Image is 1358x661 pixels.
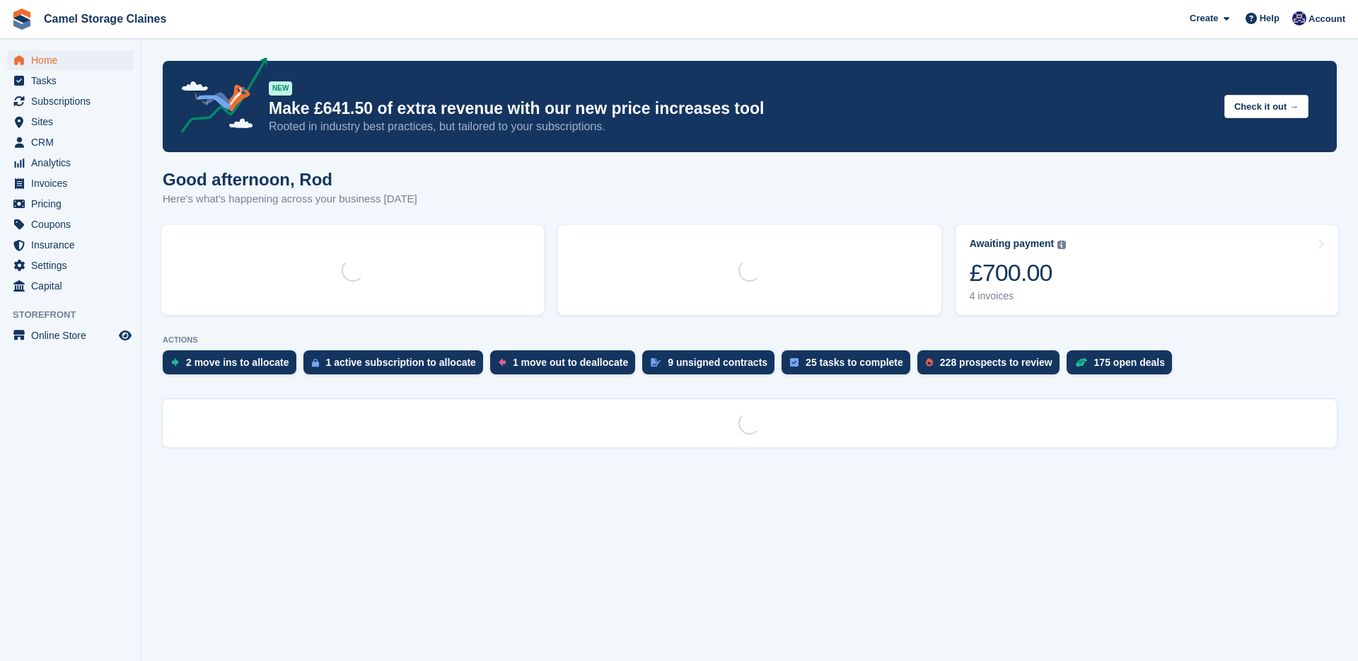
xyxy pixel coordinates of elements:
span: Capital [31,276,116,296]
span: CRM [31,132,116,152]
a: 9 unsigned contracts [642,350,782,381]
div: 4 invoices [970,290,1067,302]
div: 228 prospects to review [940,357,1052,368]
span: Coupons [31,214,116,234]
a: menu [7,112,134,132]
div: 2 move ins to allocate [186,357,289,368]
img: move_outs_to_deallocate_icon-f764333ba52eb49d3ac5e1228854f67142a1ed5810a6f6cc68b1a99e826820c5.svg [499,358,506,367]
span: Insurance [31,235,116,255]
a: menu [7,153,134,173]
span: Sites [31,112,116,132]
span: Subscriptions [31,91,116,111]
a: menu [7,326,134,345]
p: Rooted in industry best practices, but tailored to your subscriptions. [269,119,1213,134]
span: Tasks [31,71,116,91]
div: 25 tasks to complete [806,357,903,368]
a: menu [7,214,134,234]
a: 175 open deals [1067,350,1179,381]
span: Settings [31,255,116,275]
a: 2 move ins to allocate [163,350,303,381]
a: menu [7,50,134,70]
a: menu [7,235,134,255]
div: NEW [269,81,292,96]
a: 1 active subscription to allocate [303,350,490,381]
img: task-75834270c22a3079a89374b754ae025e5fb1db73e45f91037f5363f120a921f8.svg [790,358,799,367]
a: menu [7,173,134,193]
img: active_subscription_to_allocate_icon-d502201f5373d7db506a760aba3b589e785aa758c864c3986d89f69b8ff3... [312,358,319,367]
a: 1 move out to deallocate [490,350,642,381]
div: 1 active subscription to allocate [326,357,476,368]
span: Help [1260,11,1279,25]
img: move_ins_to_allocate_icon-fdf77a2bb77ea45bf5b3d319d69a93e2d87916cf1d5bf7949dd705db3b84f3ca.svg [171,358,179,367]
span: Online Store [31,326,116,345]
p: Make £641.50 of extra revenue with our new price increases tool [269,98,1213,119]
a: 228 prospects to review [917,350,1067,381]
a: Awaiting payment £700.00 4 invoices [956,225,1338,315]
a: menu [7,132,134,152]
div: £700.00 [970,258,1067,287]
div: 9 unsigned contracts [668,357,767,368]
img: icon-info-grey-7440780725fd019a000dd9b08b2336e03edf1995a4989e88bcd33f0948082b44.svg [1057,241,1066,249]
a: menu [7,91,134,111]
p: ACTIONS [163,335,1337,345]
a: 25 tasks to complete [782,350,917,381]
span: Home [31,50,116,70]
a: menu [7,71,134,91]
img: Rod [1292,11,1306,25]
span: Create [1190,11,1218,25]
div: 175 open deals [1094,357,1165,368]
a: Preview store [117,327,134,344]
div: 1 move out to deallocate [513,357,628,368]
span: Account [1308,12,1345,26]
span: Pricing [31,194,116,214]
img: stora-icon-8386f47178a22dfd0bd8f6a31ec36ba5ce8667c1dd55bd0f319d3a0aa187defe.svg [11,8,33,30]
button: Check it out → [1224,95,1308,118]
span: Analytics [31,153,116,173]
img: price-adjustments-announcement-icon-8257ccfd72463d97f412b2fc003d46551f7dbcb40ab6d574587a9cd5c0d94... [169,57,268,138]
a: Camel Storage Claines [38,7,172,30]
a: menu [7,276,134,296]
img: deal-1b604bf984904fb50ccaf53a9ad4b4a5d6e5aea283cecdc64d6e3604feb123c2.svg [1075,357,1087,367]
img: prospect-51fa495bee0391a8d652442698ab0144808aea92771e9ea1ae160a38d050c398.svg [926,358,933,367]
img: contract_signature_icon-13c848040528278c33f63329250d36e43548de30e8caae1d1a13099fd9432cc5.svg [651,358,661,367]
p: Here's what's happening across your business [DATE] [163,191,417,207]
a: menu [7,255,134,275]
div: Awaiting payment [970,238,1055,250]
span: Storefront [13,308,141,322]
span: Invoices [31,173,116,193]
h1: Good afternoon, Rod [163,170,417,189]
a: menu [7,194,134,214]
